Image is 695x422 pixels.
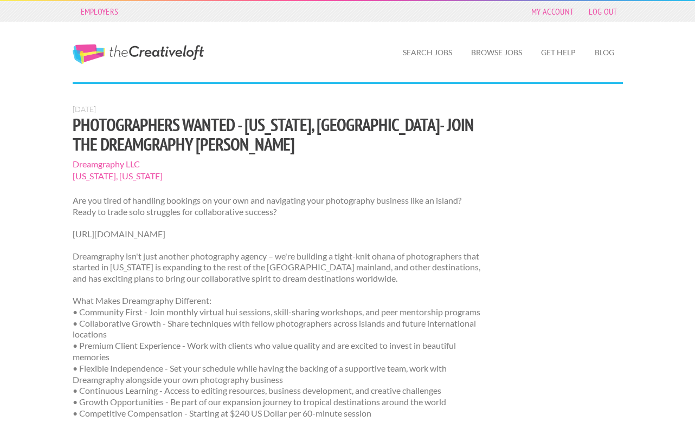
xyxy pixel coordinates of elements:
[586,40,623,65] a: Blog
[462,40,531,65] a: Browse Jobs
[73,158,481,170] span: Dreamgraphy LLC
[73,44,204,64] a: The Creative Loft
[75,4,124,19] a: Employers
[526,4,579,19] a: My Account
[394,40,461,65] a: Search Jobs
[73,115,481,154] h1: Photographers Wanted - [US_STATE], [GEOGRAPHIC_DATA]- Join the Dreamgraphy [PERSON_NAME]
[73,251,481,284] p: Dreamgraphy isn't just another photography agency – we're building a tight-knit ohana of photogra...
[73,195,481,218] p: Are you tired of handling bookings on your own and navigating your photography business like an i...
[532,40,584,65] a: Get Help
[73,295,481,419] p: What Makes Dreamgraphy Different: • Community First - Join monthly virtual hui sessions, skill-sh...
[73,105,96,114] span: [DATE]
[583,4,622,19] a: Log Out
[73,229,481,240] p: [URL][DOMAIN_NAME]
[73,170,481,182] span: [US_STATE], [US_STATE]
